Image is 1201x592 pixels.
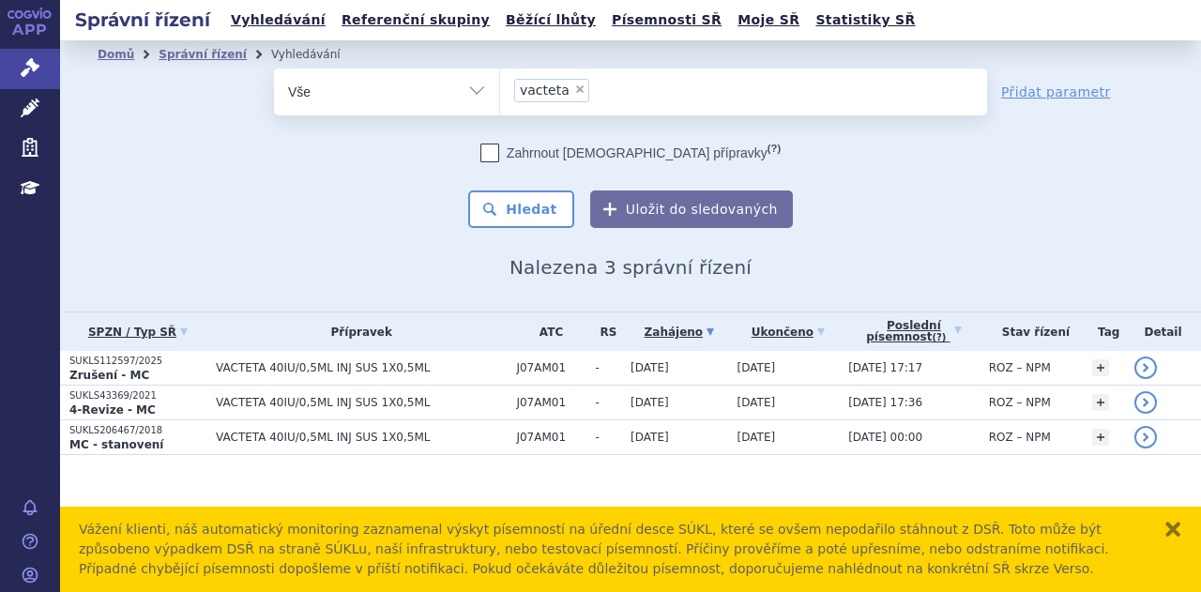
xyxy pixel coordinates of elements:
th: Stav řízení [980,312,1084,351]
span: [DATE] [631,361,669,374]
span: [DATE] 17:36 [848,396,922,409]
p: SUKLS206467/2018 [69,424,206,437]
button: Hledat [468,190,574,228]
th: Přípravek [206,312,507,351]
strong: 4-Revize - MC [69,403,156,417]
a: detail [1134,426,1157,448]
strong: MC - stanovení [69,438,163,451]
a: detail [1134,391,1157,414]
abbr: (?) [932,332,946,343]
span: - [596,361,621,374]
button: Uložit do sledovaných [590,190,793,228]
span: [DATE] [737,431,776,444]
a: Běžící lhůty [500,8,601,33]
span: [DATE] 00:00 [848,431,922,444]
a: Moje SŘ [732,8,805,33]
span: ROZ – NPM [989,396,1051,409]
h2: Správní řízení [60,7,225,33]
a: SPZN / Typ SŘ [69,319,206,345]
a: Zahájeno [631,319,728,345]
abbr: (?) [768,143,781,155]
a: Písemnosti SŘ [606,8,727,33]
button: zavřít [1163,520,1182,539]
span: VACTETA 40IU/0,5ML INJ SUS 1X0,5ML [216,361,507,374]
th: RS [586,312,621,351]
div: Vážení klienti, náš automatický monitoring zaznamenal výskyt písemností na úřední desce SÚKL, kte... [79,520,1145,579]
p: SUKLS112597/2025 [69,355,206,368]
span: [DATE] [737,361,776,374]
a: Ukončeno [737,319,840,345]
li: Vyhledávání [271,40,365,68]
span: [DATE] 17:17 [848,361,922,374]
th: Detail [1125,312,1201,351]
span: VACTETA 40IU/0,5ML INJ SUS 1X0,5ML [216,396,507,409]
span: ROZ – NPM [989,431,1051,444]
a: Správní řízení [159,48,247,61]
span: - [596,431,621,444]
a: Domů [98,48,134,61]
span: vacteta [520,83,570,97]
span: J07AM01 [516,396,585,409]
span: [DATE] [631,396,669,409]
a: + [1092,359,1109,376]
span: [DATE] [737,396,776,409]
span: J07AM01 [516,361,585,374]
span: J07AM01 [516,431,585,444]
span: VACTETA 40IU/0,5ML INJ SUS 1X0,5ML [216,431,507,444]
a: Statistiky SŘ [810,8,920,33]
a: Přidat parametr [1001,83,1111,101]
a: detail [1134,357,1157,379]
strong: Zrušení - MC [69,369,149,382]
span: [DATE] [631,431,669,444]
a: Poslednípísemnost(?) [848,312,980,351]
label: Zahrnout [DEMOGRAPHIC_DATA] přípravky [480,144,781,162]
span: ROZ – NPM [989,361,1051,374]
p: SUKLS43369/2021 [69,389,206,402]
span: × [574,83,585,95]
span: - [596,396,621,409]
th: Tag [1083,312,1125,351]
th: ATC [507,312,585,351]
a: Referenční skupiny [336,8,495,33]
span: Nalezena 3 správní řízení [509,256,752,279]
a: Vyhledávání [225,8,331,33]
input: vacteta [595,78,605,101]
a: + [1092,394,1109,411]
a: + [1092,429,1109,446]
